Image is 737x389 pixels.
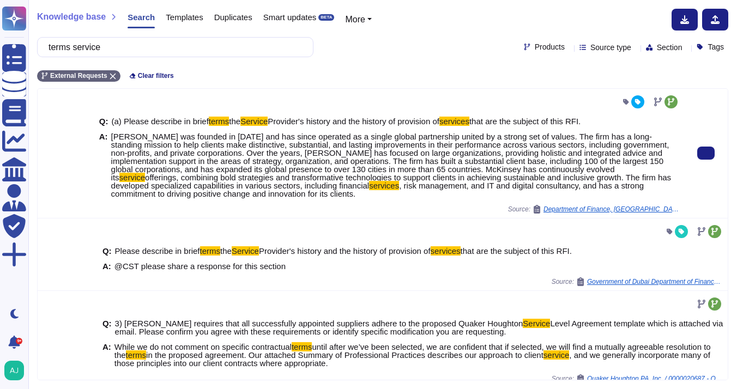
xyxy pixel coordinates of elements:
span: Source: [552,277,723,286]
input: Search a question or template... [43,38,302,57]
button: More [345,13,372,26]
span: Section [657,44,682,51]
span: Department of Finance, [GEOGRAPHIC_DATA] / 0000021517 [DOF LOP] Update and status doc [543,206,680,212]
button: user [2,358,32,382]
mark: service [543,350,570,360]
span: Products [535,43,565,51]
b: A: [99,132,108,198]
span: the [220,246,232,256]
div: BETA [318,14,334,21]
span: (a) Please describe in brief [111,117,208,126]
span: Government of Dubai Department of Finance / Government of Dubai Department of Finance [587,278,723,285]
span: External Requests [50,72,107,79]
span: Knowledge base [37,13,106,21]
b: Q: [102,319,112,336]
span: Quaker Houghton PA, Inc. / 0000020687 - QH RFP DC Network Study EMEA NA [587,375,723,382]
div: 9+ [16,338,22,344]
span: , risk management, and IT and digital consultancy, and has a strong commitment to driving positiv... [111,181,644,198]
span: that are the subject of this RFI. [469,117,581,126]
b: A: [102,262,111,270]
mark: Service [523,319,550,328]
span: 3) [PERSON_NAME] requires that all successfully appointed suppliers adhere to the proposed Quaker... [115,319,523,328]
span: Please describe in brief [115,246,200,256]
mark: service [119,173,146,182]
span: Duplicates [214,13,252,21]
mark: terms [209,117,229,126]
mark: Service [232,246,259,256]
span: Tags [708,43,724,51]
span: in the proposed agreement. Our attached Summary of Professional Practices describes our approach ... [146,350,543,360]
mark: terms [126,350,147,360]
b: Q: [99,117,108,125]
span: Source: [508,205,680,214]
span: Smart updates [263,13,317,21]
span: Templates [166,13,203,21]
b: A: [102,343,111,367]
span: the [229,117,240,126]
span: Source: [552,374,723,383]
span: Provider's history and the history of provision of [268,117,439,126]
span: Search [128,13,155,21]
span: offerings, combining bold strategies and transformative technologies to support clients in achiev... [111,173,672,190]
span: until after we’ve been selected, we are confident that if selected, we will find a mutually agree... [114,342,711,360]
span: that are the subject of this RFI. [461,246,572,256]
span: Provider's history and the history of provision of [259,246,431,256]
span: Source type [590,44,631,51]
span: Level Agreement template which is attached via email. Please confirm you agree with these require... [115,319,723,336]
img: user [4,361,24,380]
mark: services [369,181,399,190]
mark: terms [292,342,312,351]
span: [PERSON_NAME] was founded in [DATE] and has since operated as a single global partnership united ... [111,132,669,182]
mark: terms [200,246,221,256]
b: Q: [102,247,112,255]
span: While we do not comment on specific contractual [114,342,292,351]
mark: services [439,117,469,126]
span: Clear filters [138,72,174,79]
span: More [345,15,365,24]
mark: Service [240,117,268,126]
span: , and we generally incorporate many of those principles into our client contracts where appropriate. [114,350,710,368]
mark: services [431,246,461,256]
span: @CST please share a response for this section [114,262,286,271]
